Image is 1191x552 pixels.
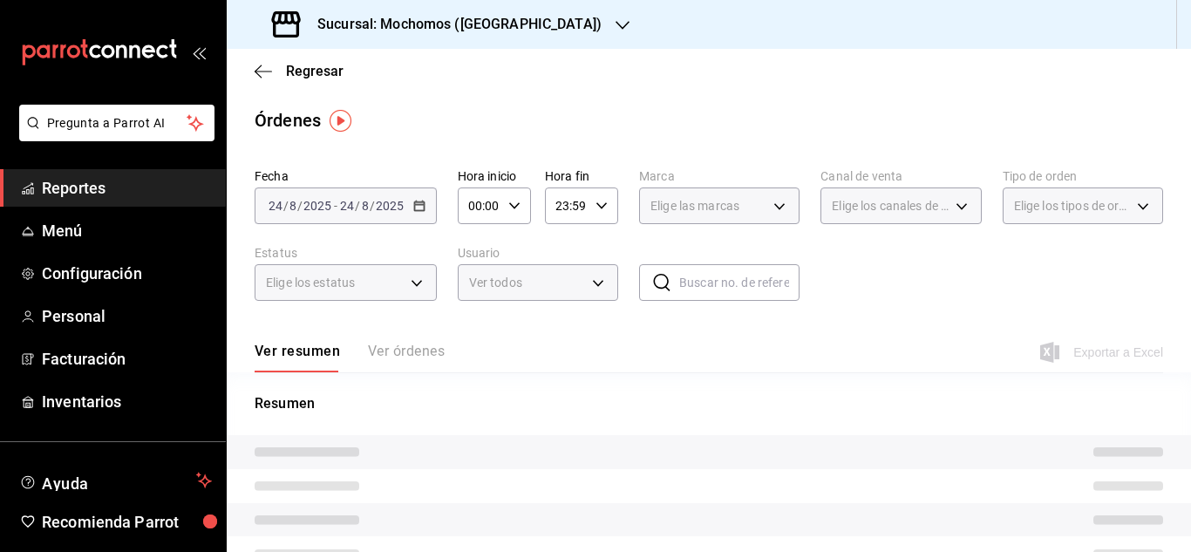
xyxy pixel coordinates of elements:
[192,45,206,59] button: open_drawer_menu
[303,14,602,35] h3: Sucursal: Mochomos ([GEOGRAPHIC_DATA])
[255,393,1163,414] p: Resumen
[19,105,214,141] button: Pregunta a Parrot AI
[42,219,212,242] span: Menú
[255,170,437,182] label: Fecha
[42,262,212,285] span: Configuración
[255,107,321,133] div: Órdenes
[1014,197,1131,215] span: Elige los tipos de orden
[1003,170,1163,182] label: Tipo de orden
[458,247,618,259] label: Usuario
[255,247,437,259] label: Estatus
[334,199,337,213] span: -
[330,110,351,132] img: Tooltip marker
[375,199,405,213] input: ----
[289,199,297,213] input: --
[42,347,212,371] span: Facturación
[283,199,289,213] span: /
[42,176,212,200] span: Reportes
[42,510,212,534] span: Recomienda Parrot
[12,126,214,145] a: Pregunta a Parrot AI
[469,274,586,292] span: Ver todos
[266,274,355,291] span: Elige los estatus
[268,199,283,213] input: --
[370,199,375,213] span: /
[545,170,618,182] label: Hora fin
[42,470,189,491] span: Ayuda
[339,199,355,213] input: --
[650,197,739,215] span: Elige las marcas
[832,197,949,215] span: Elige los canales de venta
[297,199,303,213] span: /
[47,114,187,133] span: Pregunta a Parrot AI
[303,199,332,213] input: ----
[639,170,800,182] label: Marca
[458,170,531,182] label: Hora inicio
[42,304,212,328] span: Personal
[679,265,800,300] input: Buscar no. de referencia
[42,390,212,413] span: Inventarios
[355,199,360,213] span: /
[286,63,344,79] span: Regresar
[255,63,344,79] button: Regresar
[361,199,370,213] input: --
[255,343,445,372] div: navigation tabs
[820,170,981,182] label: Canal de venta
